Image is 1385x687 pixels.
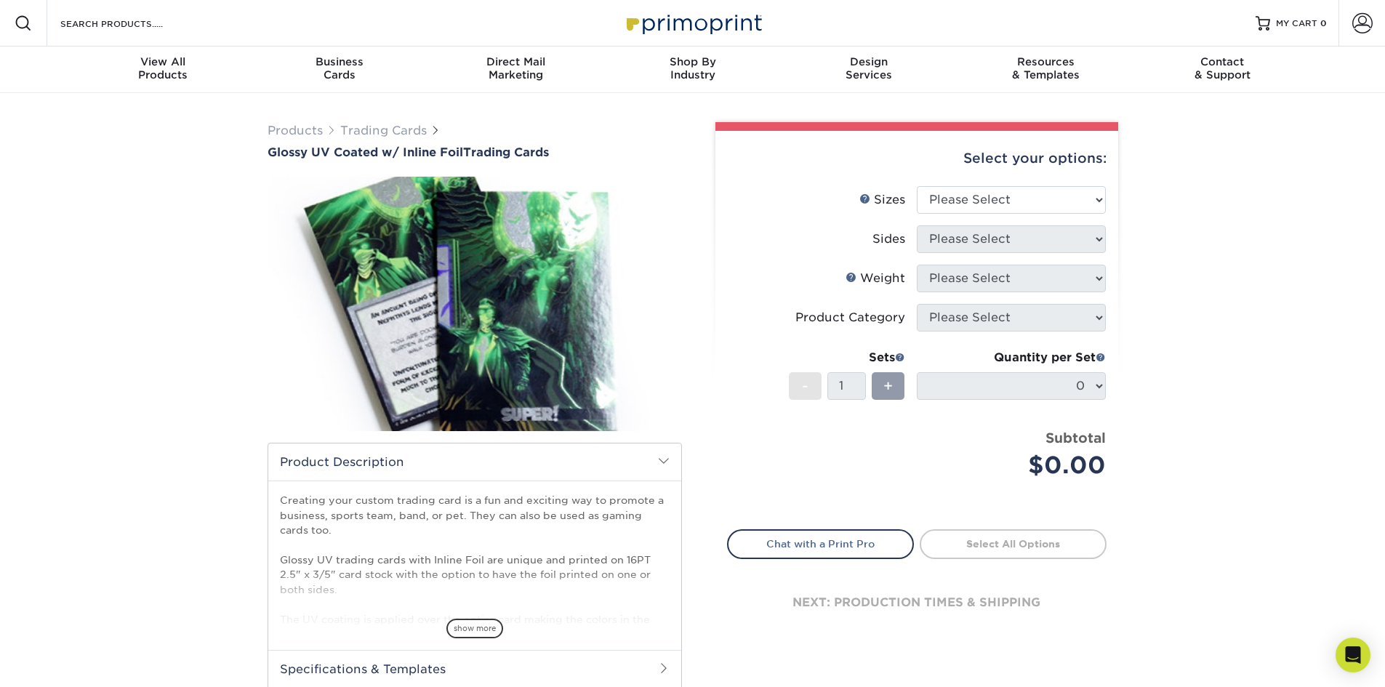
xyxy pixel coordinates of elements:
span: Design [781,55,958,68]
h2: Product Description [268,443,681,481]
div: & Templates [958,55,1134,81]
span: Direct Mail [427,55,604,68]
div: Open Intercom Messenger [1336,638,1370,672]
a: Chat with a Print Pro [727,529,914,558]
div: Sizes [859,191,905,209]
img: Glossy UV Coated w/ Inline Foil 01 [268,161,682,447]
span: MY CART [1276,17,1317,30]
div: Services [781,55,958,81]
a: Trading Cards [340,124,427,137]
a: Shop ByIndustry [604,47,781,93]
div: Industry [604,55,781,81]
span: Shop By [604,55,781,68]
a: Glossy UV Coated w/ Inline FoilTrading Cards [268,145,682,159]
div: Quantity per Set [917,349,1106,366]
span: Glossy UV Coated w/ Inline Foil [268,145,463,159]
div: $0.00 [928,448,1106,483]
a: Products [268,124,323,137]
strong: Subtotal [1045,430,1106,446]
a: BusinessCards [251,47,427,93]
iframe: Google Customer Reviews [4,643,124,682]
span: Contact [1134,55,1311,68]
a: Resources& Templates [958,47,1134,93]
a: Select All Options [920,529,1107,558]
span: + [883,375,893,397]
span: show more [446,619,503,638]
a: Direct MailMarketing [427,47,604,93]
a: View AllProducts [75,47,252,93]
span: Business [251,55,427,68]
a: Contact& Support [1134,47,1311,93]
div: Products [75,55,252,81]
span: - [802,375,808,397]
div: Sides [872,230,905,248]
div: Cards [251,55,427,81]
img: Primoprint [620,7,766,39]
div: Product Category [795,309,905,326]
p: Creating your custom trading card is a fun and exciting way to promote a business, sports team, b... [280,493,670,656]
span: Resources [958,55,1134,68]
div: Sets [789,349,905,366]
div: next: production times & shipping [727,559,1107,646]
span: View All [75,55,252,68]
div: Weight [846,270,905,287]
input: SEARCH PRODUCTS..... [59,15,201,32]
div: Select your options: [727,131,1107,186]
a: DesignServices [781,47,958,93]
span: 0 [1320,18,1327,28]
div: Marketing [427,55,604,81]
h1: Trading Cards [268,145,682,159]
div: & Support [1134,55,1311,81]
